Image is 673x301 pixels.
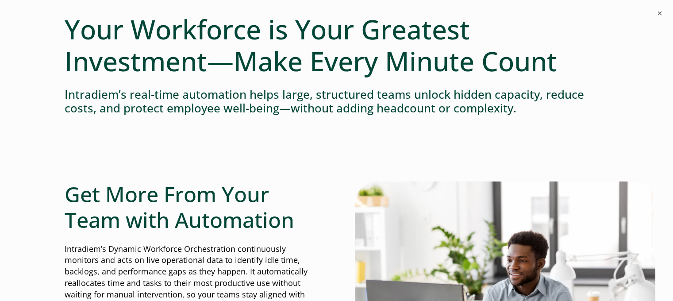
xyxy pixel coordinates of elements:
h4: Intradiem’s real-time automation helps large, structured teams unlock hidden capacity, reduce cos... [65,88,609,115]
h2: Get More From Your Team with Automation [65,181,319,232]
button: × [655,9,664,18]
h1: Your Workforce is Your Greatest Investment—Make Every Minute Count [65,13,609,77]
